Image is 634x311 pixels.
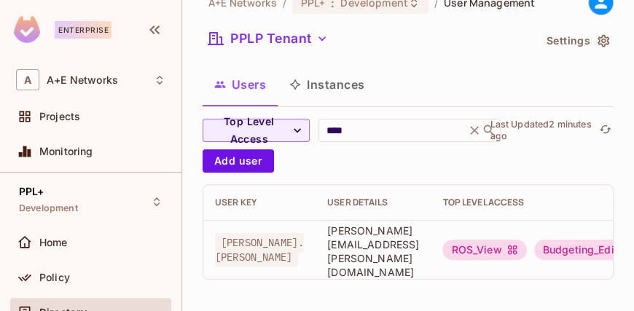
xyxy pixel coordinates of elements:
p: Last Updated 2 minutes ago [490,119,593,142]
span: Workspace: A+E Networks [47,74,118,86]
span: Top Level Access [211,113,287,149]
button: Add user [203,149,274,173]
span: A [16,69,39,90]
div: User Details [327,197,419,208]
button: Settings [541,29,614,52]
span: Home [39,237,68,248]
span: Policy [39,272,70,283]
button: Top Level Access [203,119,310,142]
button: Instances [278,66,376,103]
span: PPL+ [19,186,44,197]
span: [PERSON_NAME].[PERSON_NAME] [215,233,304,267]
button: PPLP Tenant [203,27,334,50]
button: Users [203,66,278,103]
span: Monitoring [39,146,93,157]
div: Enterprise [55,21,111,39]
div: ROS_View [442,240,526,260]
span: refresh [599,123,611,138]
button: refresh [596,122,614,139]
span: Projects [39,111,80,122]
span: [PERSON_NAME][EMAIL_ADDRESS][PERSON_NAME][DOMAIN_NAME] [327,224,419,279]
div: User Key [215,197,304,208]
span: Development [19,202,78,214]
img: SReyMgAAAABJRU5ErkJggg== [14,16,40,43]
span: Click to refresh data [593,122,614,139]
